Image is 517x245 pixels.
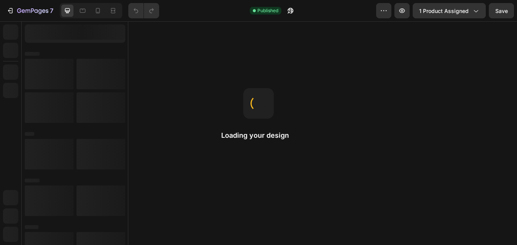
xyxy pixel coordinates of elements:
[419,7,469,15] span: 1 product assigned
[413,3,486,18] button: 1 product assigned
[128,3,159,18] div: Undo/Redo
[221,131,296,140] h2: Loading your design
[3,3,57,18] button: 7
[50,6,53,15] p: 7
[495,8,508,14] span: Save
[257,7,278,14] span: Published
[489,3,514,18] button: Save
